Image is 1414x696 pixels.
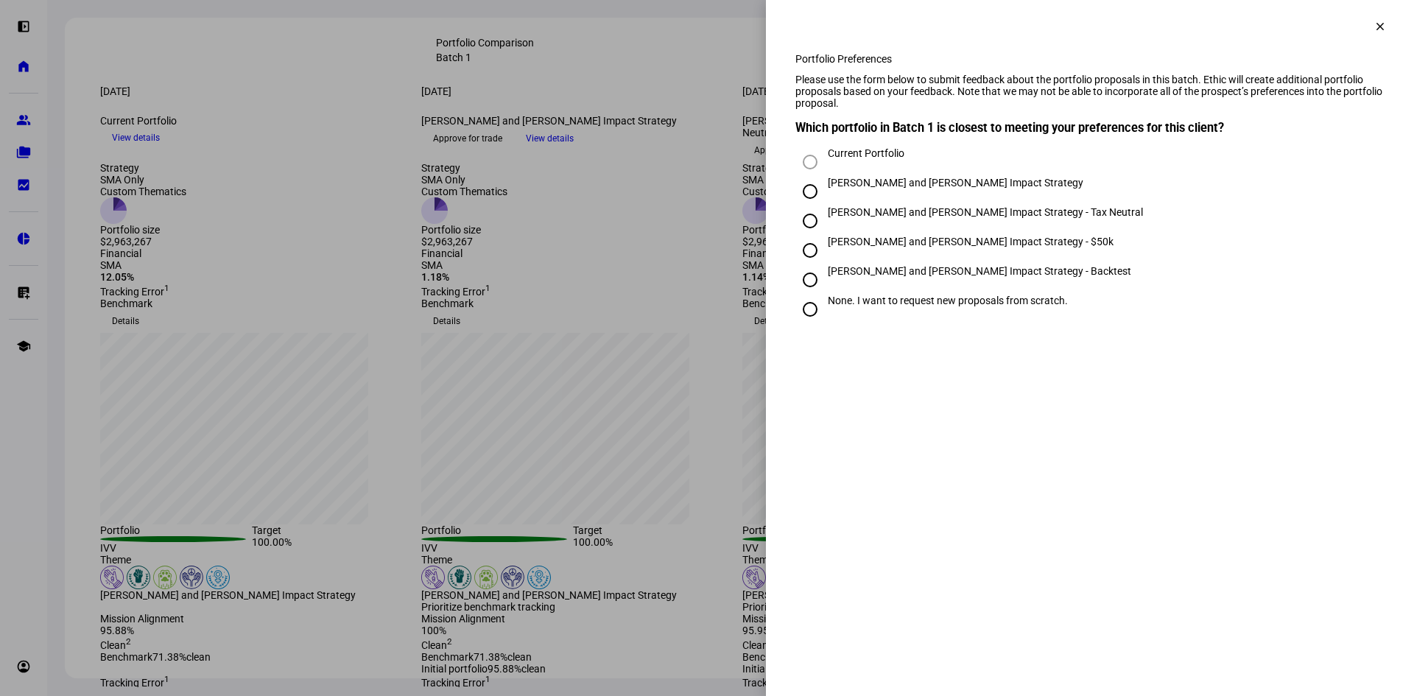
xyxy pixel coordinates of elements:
div: [PERSON_NAME] and [PERSON_NAME] Impact Strategy - $50k [828,236,1114,247]
div: Please use the form below to submit feedback about the portfolio proposals in this batch. Ethic w... [795,74,1385,109]
mat-icon: clear [1373,20,1387,33]
div: None. I want to request new proposals from scratch. [828,295,1068,306]
div: Portfolio Preferences [795,53,1385,65]
div: [PERSON_NAME] and [PERSON_NAME] Impact Strategy - Backtest [828,265,1131,277]
div: [PERSON_NAME] and [PERSON_NAME] Impact Strategy - Tax Neutral [828,206,1143,218]
h3: Which portfolio in Batch 1 is closest to meeting your preferences for this client? [795,121,1385,135]
div: [PERSON_NAME] and [PERSON_NAME] Impact Strategy [828,177,1083,189]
